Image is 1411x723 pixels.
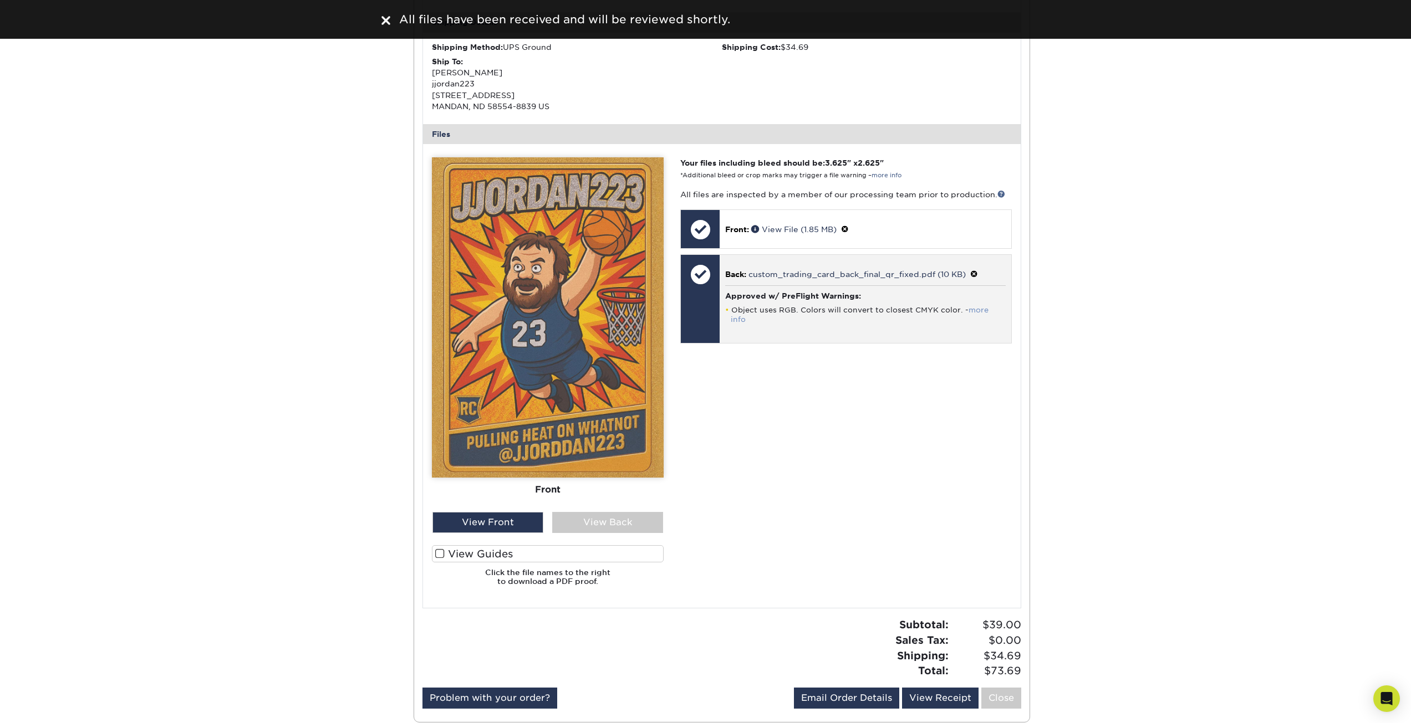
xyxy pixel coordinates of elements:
strong: Your files including bleed should be: " x " [680,158,884,167]
strong: Shipping Method: [432,43,503,52]
img: close [381,16,390,25]
div: [PERSON_NAME] jjordan223 [STREET_ADDRESS] MANDAN, ND 58554-8839 US [432,56,722,112]
div: Open Intercom Messenger [1373,685,1400,712]
strong: Sales Tax: [895,634,949,646]
span: Back: [725,270,746,279]
strong: Total: [918,664,949,676]
li: Object uses RGB. Colors will convert to closest CMYK color. - [725,305,1005,324]
span: $0.00 [952,633,1021,648]
strong: Shipping Cost: [722,43,781,52]
p: All files are inspected by a member of our processing team prior to production. [680,189,1011,200]
h4: Approved w/ PreFlight Warnings: [725,291,1005,300]
a: Close [981,688,1021,709]
strong: Ship To: [432,57,463,66]
a: more info [731,306,989,324]
div: View Front [432,512,543,533]
div: $34.69 [722,42,1012,53]
span: $73.69 [952,663,1021,679]
a: custom_trading_card_back_final_qr_fixed.pdf (10 KB) [748,270,966,279]
strong: Subtotal: [899,618,949,630]
span: 2.625 [858,158,880,167]
strong: Shipping: [897,649,949,662]
a: View Receipt [902,688,979,709]
span: 3.625 [825,158,847,167]
span: $39.00 [952,617,1021,633]
h6: Click the file names to the right to download a PDF proof. [432,568,664,595]
span: Front: [725,225,749,234]
div: View Back [552,512,663,533]
a: more info [872,172,901,179]
small: *Additional bleed or crop marks may trigger a file warning – [680,172,901,179]
a: View File (1.85 MB) [751,225,837,234]
span: $34.69 [952,648,1021,664]
a: Problem with your order? [422,688,557,709]
div: UPS Ground [432,42,722,53]
div: Front [432,478,664,502]
label: View Guides [432,545,664,562]
span: All files have been received and will be reviewed shortly. [399,13,730,26]
a: Email Order Details [794,688,899,709]
div: Files [423,124,1021,144]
